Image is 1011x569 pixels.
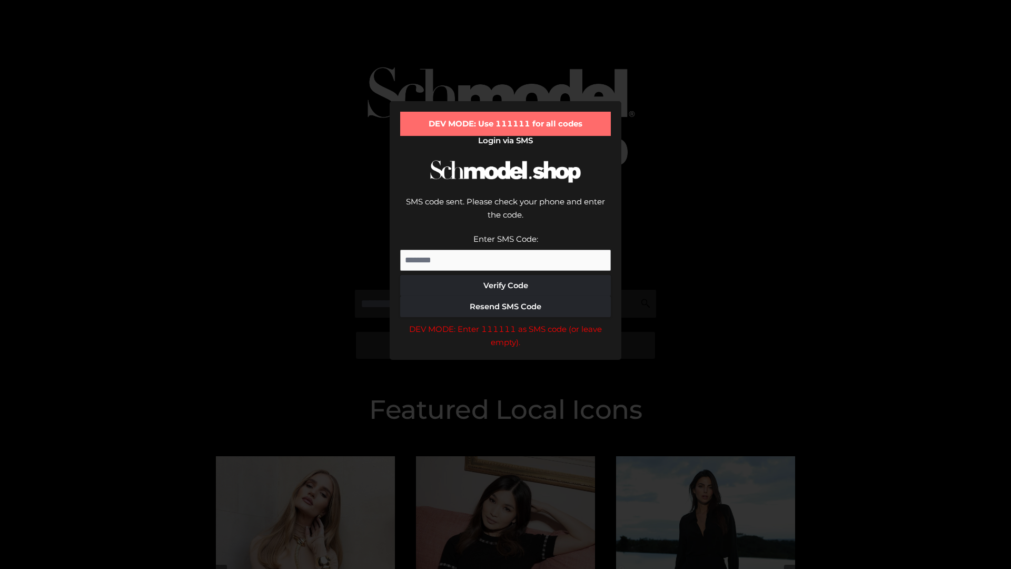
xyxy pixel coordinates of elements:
[400,112,611,136] div: DEV MODE: Use 111111 for all codes
[400,136,611,145] h2: Login via SMS
[400,296,611,317] button: Resend SMS Code
[400,322,611,349] div: DEV MODE: Enter 111111 as SMS code (or leave empty).
[427,151,584,192] img: Schmodel Logo
[400,195,611,232] div: SMS code sent. Please check your phone and enter the code.
[473,234,538,244] label: Enter SMS Code:
[400,275,611,296] button: Verify Code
